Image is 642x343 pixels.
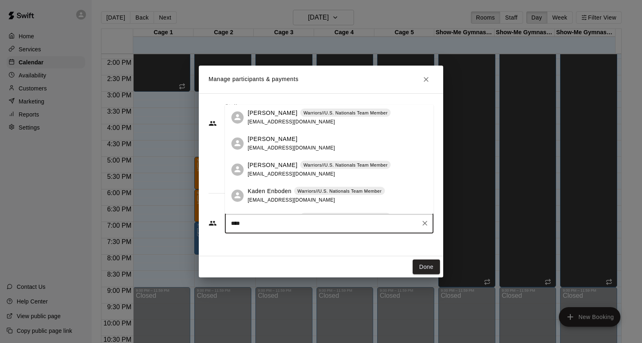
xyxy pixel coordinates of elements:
p: Warriors//U.S. Nationals Team Member [297,187,382,194]
div: Kaden Reynolds [231,111,244,123]
div: Start typing to search customers... [225,213,433,233]
p: Manage participants & payments [209,75,299,84]
p: [PERSON_NAME] [248,135,297,143]
span: [EMAIL_ADDRESS][DOMAIN_NAME] [248,119,335,125]
div: Kaden Graupman [231,163,244,176]
span: [EMAIL_ADDRESS][DOMAIN_NAME] [248,145,335,151]
svg: Customers [209,219,217,227]
div: Kade Watring [231,137,244,150]
p: Warriors//U.S. Nationals Team Member [303,213,388,220]
p: [PERSON_NAME] [248,213,297,222]
span: Staff [225,100,237,113]
p: Warriors//U.S. Nationals Team Member [303,109,388,116]
svg: Staff [209,119,217,128]
p: Kaden Enboden [248,187,292,196]
button: Clear [419,218,431,229]
p: [PERSON_NAME] [248,161,297,169]
p: [PERSON_NAME] [248,109,297,117]
div: Kaden Enboden [231,189,244,202]
span: [EMAIL_ADDRESS][DOMAIN_NAME] [248,171,335,177]
p: Warriors//U.S. Nationals Team Member [303,161,388,168]
button: Close [419,72,433,87]
span: [EMAIL_ADDRESS][DOMAIN_NAME] [248,197,335,203]
button: Done [413,259,440,275]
